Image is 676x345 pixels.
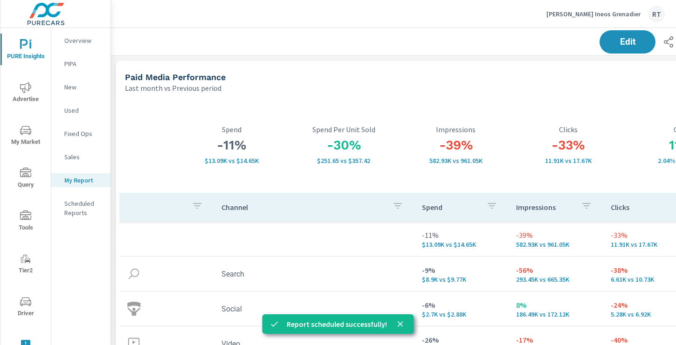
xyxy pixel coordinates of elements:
[214,297,414,321] td: Social
[400,137,512,153] h3: -39%
[175,137,288,153] h3: -11%
[288,137,400,153] h3: -30%
[3,168,48,190] span: Query
[64,59,103,68] p: PIPA
[3,210,48,233] span: Tools
[51,34,110,47] div: Overview
[3,39,48,62] span: PURE Insights
[51,127,110,141] div: Fixed Ops
[422,203,479,212] p: Spend
[609,38,646,46] span: Edit
[64,106,103,115] p: Used
[64,199,103,217] p: Scheduled Reports
[64,176,103,185] p: My Report
[288,125,400,134] p: Spend Per Unit Sold
[422,241,502,248] p: $13,086 vs $14,654
[3,82,48,105] span: Advertise
[394,318,407,330] button: close
[3,253,48,276] span: Tier2
[51,103,110,117] div: Used
[3,125,48,148] span: My Market
[516,276,596,283] p: 293,448 vs 665,350
[64,152,103,162] p: Sales
[64,36,103,45] p: Overview
[516,230,596,241] p: -39%
[51,150,110,164] div: Sales
[221,203,385,212] p: Channel
[175,157,288,164] p: $13,086 vs $14,654
[516,299,596,311] p: 8%
[648,6,665,22] div: RT
[127,302,141,316] img: icon-social.svg
[51,57,110,71] div: PIPA
[600,30,655,54] button: Edit
[516,264,596,276] p: -56%
[516,203,573,212] p: Impressions
[611,203,668,212] p: Clicks
[546,10,641,18] p: [PERSON_NAME] Ineos Grenadier
[512,157,624,164] p: 11.91K vs 17.67K
[51,196,110,220] div: Scheduled Reports
[51,80,110,94] div: New
[175,125,288,134] p: Spend
[127,267,141,281] img: icon-search.svg
[400,125,512,134] p: Impressions
[400,157,512,164] p: 582,928 vs 961,049
[125,72,226,82] h5: Paid Media Performance
[422,230,502,241] p: -11%
[422,299,502,311] p: -6%
[51,173,110,187] div: My Report
[125,82,221,94] p: Last month vs Previous period
[516,311,596,318] p: 186,487 vs 172,117
[64,129,103,138] p: Fixed Ops
[422,276,502,283] p: $8,898 vs $9,772
[214,262,414,286] td: Search
[512,125,624,134] p: Clicks
[516,241,596,248] p: 582,928 vs 961,049
[422,311,502,318] p: $2,700 vs $2,882
[288,157,400,164] p: $251.65 vs $357.42
[422,264,502,276] p: -9%
[64,82,103,92] p: New
[287,318,387,330] p: Report scheduled successfully!
[3,296,48,319] span: Driver
[512,137,624,153] h3: -33%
